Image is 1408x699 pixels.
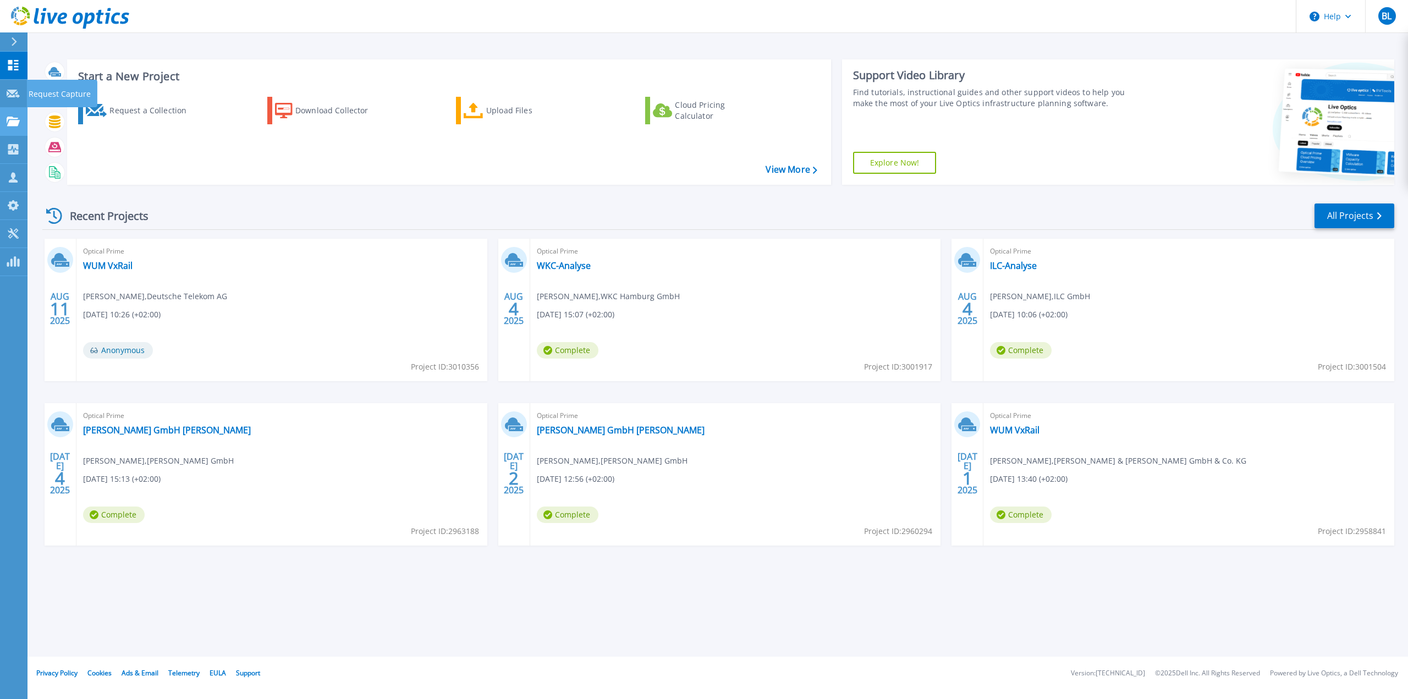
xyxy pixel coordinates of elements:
[78,70,817,82] h3: Start a New Project
[83,309,161,321] span: [DATE] 10:26 (+02:00)
[537,342,598,359] span: Complete
[87,668,112,678] a: Cookies
[83,342,153,359] span: Anonymous
[83,473,161,485] span: [DATE] 15:13 (+02:00)
[853,87,1138,109] div: Find tutorials, instructional guides and other support videos to help you make the most of your L...
[853,68,1138,82] div: Support Video Library
[1155,670,1260,677] li: © 2025 Dell Inc. All Rights Reserved
[83,507,145,523] span: Complete
[537,290,680,302] span: [PERSON_NAME] , WKC Hamburg GmbH
[957,453,978,493] div: [DATE] 2025
[78,97,201,124] a: Request a Collection
[766,164,817,175] a: View More
[486,100,574,122] div: Upload Files
[990,410,1388,422] span: Optical Prime
[456,97,579,124] a: Upload Files
[36,668,78,678] a: Privacy Policy
[236,668,260,678] a: Support
[1071,670,1145,677] li: Version: [TECHNICAL_ID]
[864,525,932,537] span: Project ID: 2960294
[537,507,598,523] span: Complete
[990,473,1068,485] span: [DATE] 13:40 (+02:00)
[411,525,479,537] span: Project ID: 2963188
[267,97,390,124] a: Download Collector
[509,304,519,313] span: 4
[990,455,1246,467] span: [PERSON_NAME] , [PERSON_NAME] & [PERSON_NAME] GmbH & Co. KG
[990,425,1039,436] a: WUM VxRail
[109,100,197,122] div: Request a Collection
[990,260,1037,271] a: ILC-Analyse
[210,668,226,678] a: EULA
[675,100,763,122] div: Cloud Pricing Calculator
[963,304,972,313] span: 4
[537,309,614,321] span: [DATE] 15:07 (+02:00)
[83,260,133,271] a: WUM VxRail
[1314,203,1394,228] a: All Projects
[1382,12,1391,20] span: BL
[83,290,227,302] span: [PERSON_NAME] , Deutsche Telekom AG
[537,473,614,485] span: [DATE] 12:56 (+02:00)
[957,289,978,329] div: AUG 2025
[83,410,481,422] span: Optical Prime
[864,361,932,373] span: Project ID: 3001917
[990,342,1052,359] span: Complete
[83,425,251,436] a: [PERSON_NAME] GmbH [PERSON_NAME]
[990,245,1388,257] span: Optical Prime
[1270,670,1398,677] li: Powered by Live Optics, a Dell Technology
[42,202,163,229] div: Recent Projects
[853,152,937,174] a: Explore Now!
[168,668,200,678] a: Telemetry
[295,100,383,122] div: Download Collector
[537,455,687,467] span: [PERSON_NAME] , [PERSON_NAME] GmbH
[50,453,70,493] div: [DATE] 2025
[990,290,1090,302] span: [PERSON_NAME] , ILC GmbH
[83,455,234,467] span: [PERSON_NAME] , [PERSON_NAME] GmbH
[963,474,972,483] span: 1
[50,304,70,313] span: 11
[411,361,479,373] span: Project ID: 3010356
[645,97,768,124] a: Cloud Pricing Calculator
[537,425,705,436] a: [PERSON_NAME] GmbH [PERSON_NAME]
[503,289,524,329] div: AUG 2025
[122,668,158,678] a: Ads & Email
[537,410,934,422] span: Optical Prime
[537,245,934,257] span: Optical Prime
[55,474,65,483] span: 4
[50,289,70,329] div: AUG 2025
[990,507,1052,523] span: Complete
[537,260,591,271] a: WKC-Analyse
[503,453,524,493] div: [DATE] 2025
[1318,361,1386,373] span: Project ID: 3001504
[509,474,519,483] span: 2
[29,80,91,108] p: Request Capture
[1318,525,1386,537] span: Project ID: 2958841
[83,245,481,257] span: Optical Prime
[990,309,1068,321] span: [DATE] 10:06 (+02:00)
